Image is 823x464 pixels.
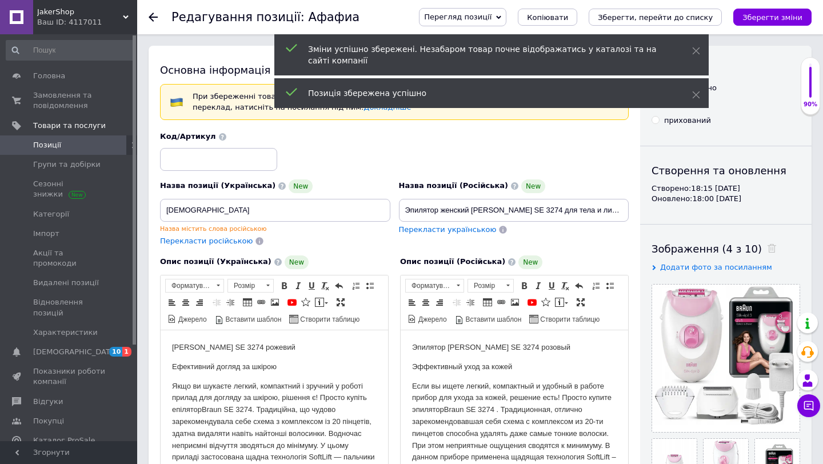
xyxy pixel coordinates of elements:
[652,242,800,256] div: Зображення (4 з 10)
[33,248,106,269] span: Акції та промокоди
[559,279,572,292] a: Видалити форматування
[518,255,542,269] span: New
[481,296,494,309] a: Таблиця
[177,315,207,325] span: Джерело
[170,95,183,109] img: :flag-ua:
[424,13,492,21] span: Перегляд позиції
[33,159,101,170] span: Групи та добірки
[350,279,362,292] a: Вставити/видалити нумерований список
[33,179,106,199] span: Сезонні знижки
[801,101,820,109] div: 90%
[213,313,283,325] a: Вставити шаблон
[526,296,538,309] a: Додати відео з YouTube
[285,255,309,269] span: New
[405,279,464,293] a: Форматування
[652,163,800,178] div: Створення та оновлення
[604,279,616,292] a: Вставити/видалити маркований список
[532,279,544,292] a: Курсив (⌘+I)
[553,296,570,309] a: Вставити повідомлення
[33,416,64,426] span: Покупці
[363,103,411,111] a: Докладніше
[193,92,586,111] span: При збереженні товару порожні поля перекладуться автоматично. Щоб вручну відправити поле на перек...
[664,115,711,126] div: прихований
[33,140,61,150] span: Позиції
[574,296,587,309] a: Максимізувати
[801,57,820,115] div: 90% Якість заповнення
[269,296,281,309] a: Зображення
[210,296,223,309] a: Зменшити відступ
[11,50,216,181] p: Якщо ви шукаєте легкий, компактний і зручний у роботі прилад для догляду за шкірою, рішення є! Пр...
[33,278,99,288] span: Видалені позиції
[468,279,502,292] span: Розмір
[165,279,224,293] a: Форматування
[573,279,585,292] a: Повернути (⌘+Z)
[468,279,514,293] a: Розмір
[589,9,722,26] button: Зберегти, перейти до списку
[453,313,524,325] a: Вставити шаблон
[11,50,216,181] p: Если вы ищете легкий, компактный и удобный в работе прибор для ухода за кожей, решение есть! Прос...
[305,279,318,292] a: Підкреслений (⌘+U)
[450,296,463,309] a: Зменшити відступ
[333,279,345,292] a: Повернути (⌘+Z)
[417,315,447,325] span: Джерело
[399,199,629,222] input: Наприклад, H&M жіноча сукня зелена 38 розмір вечірня максі з блискітками
[652,194,800,204] div: Оновлено: 18:00 [DATE]
[33,229,59,239] span: Імпорт
[400,257,505,266] span: Опис позиції (Російська)
[33,435,95,446] span: Каталог ProSale
[291,279,304,292] a: Курсив (⌘+I)
[11,31,216,43] p: Эффективный уход за кожей
[464,315,522,325] span: Вставити шаблон
[160,257,271,266] span: Опис позиції (Українська)
[319,279,331,292] a: Видалити форматування
[540,296,552,309] a: Вставити іконку
[160,199,390,222] input: Наприклад, H&M жіноча сукня зелена 38 розмір вечірня максі з блискітками
[33,297,106,318] span: Відновлення позицій
[149,13,158,22] div: Повернутися назад
[652,63,800,77] div: Видимість
[298,315,359,325] span: Створити таблицю
[742,13,802,22] i: Зберегти зміни
[228,279,262,292] span: Розмір
[160,132,216,141] span: Код/Артикул
[33,327,98,338] span: Характеристики
[224,296,237,309] a: Збільшити відступ
[406,313,449,325] a: Джерело
[193,296,206,309] a: По правому краю
[287,313,361,325] a: Створити таблицю
[308,43,664,66] div: Зміни успішно збережені. Незабаром товар почне відображатись у каталозі та на сайті компанії
[109,347,122,357] span: 10
[363,279,376,292] a: Вставити/видалити маркований список
[399,181,509,190] span: Назва позиції (Російська)
[495,296,508,309] a: Вставити/Редагувати посилання (⌘+L)
[289,179,313,193] span: New
[598,13,713,22] i: Зберегти, перейти до списку
[334,296,347,309] a: Максимізувати
[179,296,192,309] a: По центру
[518,9,577,26] button: Копіювати
[527,13,568,22] span: Копіювати
[406,296,418,309] a: По лівому краю
[160,63,629,77] div: Основна інформація
[37,7,123,17] span: JakerShop
[33,397,63,407] span: Відгуки
[33,366,106,387] span: Показники роботи компанії
[160,237,253,245] span: Перекласти російською
[122,347,131,357] span: 1
[518,279,530,292] a: Жирний (⌘+B)
[433,296,446,309] a: По правому краю
[160,225,390,233] div: Назва містить слова російською
[464,296,477,309] a: Збільшити відступ
[545,279,558,292] a: Підкреслений (⌘+U)
[528,313,601,325] a: Створити таблицю
[660,263,772,271] span: Додати фото за посиланням
[37,17,137,27] div: Ваш ID: 4117011
[538,315,600,325] span: Створити таблицю
[11,31,216,43] p: Ефективний догляд за шкірою
[166,296,178,309] a: По лівому краю
[664,83,717,93] div: опубліковано
[399,225,497,234] span: Перекласти українською
[160,181,275,190] span: Назва позиції (Українська)
[652,183,800,194] div: Створено: 18:15 [DATE]
[171,10,359,24] h1: Редагування позиції: Афафиа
